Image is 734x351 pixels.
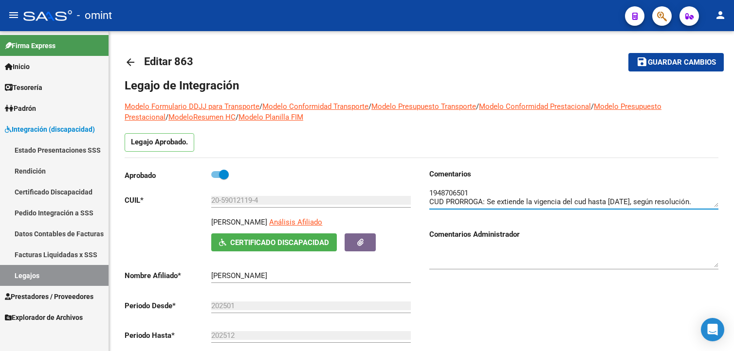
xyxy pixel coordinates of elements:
a: Modelo Formulario DDJJ para Transporte [125,102,259,111]
span: Editar 863 [144,55,193,68]
button: Certificado Discapacidad [211,233,337,251]
span: Prestadores / Proveedores [5,291,93,302]
p: [PERSON_NAME] [211,217,267,228]
p: Periodo Hasta [125,330,211,341]
span: Firma Express [5,40,55,51]
a: Modelo Conformidad Transporte [262,102,368,111]
p: CUIL [125,195,211,206]
span: Integración (discapacidad) [5,124,95,135]
span: Inicio [5,61,30,72]
h1: Legajo de Integración [125,78,718,93]
span: Explorador de Archivos [5,312,83,323]
mat-icon: menu [8,9,19,21]
p: Legajo Aprobado. [125,133,194,152]
span: Guardar cambios [648,58,716,67]
a: Modelo Conformidad Prestacional [479,102,591,111]
mat-icon: arrow_back [125,56,136,68]
p: Periodo Desde [125,300,211,311]
p: Aprobado [125,170,211,181]
mat-icon: save [636,56,648,68]
span: Tesorería [5,82,42,93]
h3: Comentarios [429,169,718,179]
a: Modelo Presupuesto Transporte [371,102,476,111]
button: Guardar cambios [628,53,724,71]
h3: Comentarios Administrador [429,229,718,240]
p: Nombre Afiliado [125,270,211,281]
div: Open Intercom Messenger [701,318,724,341]
a: Modelo Planilla FIM [239,113,303,122]
span: Padrón [5,103,36,114]
a: ModeloResumen HC [168,113,236,122]
span: Análisis Afiliado [269,218,322,227]
span: Certificado Discapacidad [230,238,329,247]
span: - omint [77,5,112,26]
mat-icon: person [715,9,726,21]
